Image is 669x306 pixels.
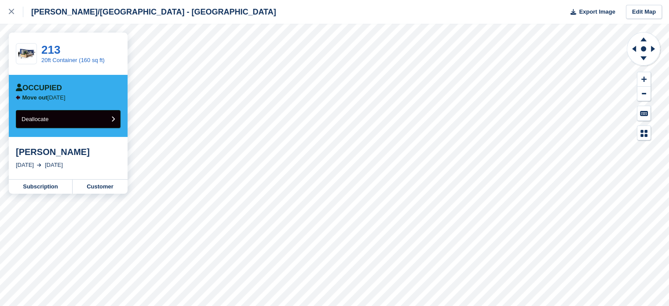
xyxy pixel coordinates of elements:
div: [PERSON_NAME]/[GEOGRAPHIC_DATA] - [GEOGRAPHIC_DATA] [23,7,276,17]
a: Edit Map [626,5,662,19]
img: arrow-left-icn-90495f2de72eb5bd0bd1c3c35deca35cc13f817d75bef06ecd7c0b315636ce7e.svg [16,95,20,100]
button: Export Image [565,5,615,19]
span: Move out [22,94,48,101]
div: [DATE] [45,161,63,170]
a: 20ft Container (160 sq ft) [41,57,105,63]
a: Subscription [9,180,73,194]
button: Keyboard Shortcuts [637,106,651,121]
img: 20-ft-container%20(7).jpg [16,46,37,62]
button: Zoom In [637,72,651,87]
span: Deallocate [22,116,48,122]
button: Map Legend [637,126,651,140]
div: [DATE] [16,161,34,170]
div: [PERSON_NAME] [16,147,121,157]
img: arrow-right-light-icn-cde0832a797a2874e46488d9cf13f60e5c3a73dbe684e267c42b8395dfbc2abf.svg [37,163,41,167]
button: Deallocate [16,110,121,128]
a: Customer [73,180,128,194]
button: Zoom Out [637,87,651,101]
div: Occupied [16,84,62,92]
span: Export Image [579,7,615,16]
p: [DATE] [22,94,66,101]
a: 213 [41,43,60,56]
